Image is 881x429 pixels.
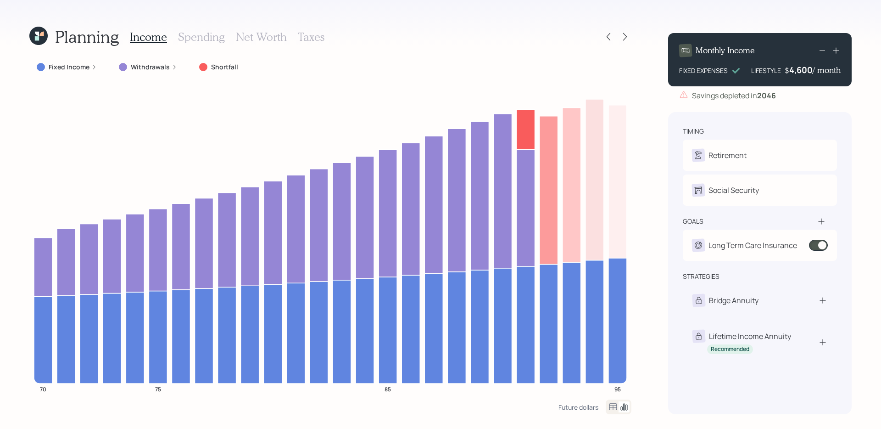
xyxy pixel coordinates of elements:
[708,185,759,196] div: Social Security
[40,385,46,393] tspan: 70
[236,30,287,44] h3: Net Worth
[178,30,225,44] h3: Spending
[211,62,238,72] label: Shortfall
[692,90,776,101] div: Savings depleted in
[751,66,781,75] div: LIFESTYLE
[55,27,119,46] h1: Planning
[696,45,755,56] h4: Monthly Income
[711,345,749,353] div: Recommended
[757,90,776,101] b: 2046
[813,65,841,75] h4: / month
[614,385,621,393] tspan: 95
[708,240,797,251] div: Long Term Care Insurance
[385,385,391,393] tspan: 85
[558,403,598,412] div: Future dollars
[708,150,747,161] div: Retirement
[131,62,170,72] label: Withdrawals
[683,272,719,281] div: strategies
[155,385,161,393] tspan: 75
[49,62,89,72] label: Fixed Income
[709,331,791,342] div: Lifetime Income Annuity
[789,64,813,75] div: 4,600
[683,217,703,226] div: goals
[679,66,728,75] div: FIXED EXPENSES
[785,65,789,75] h4: $
[683,127,704,136] div: timing
[709,295,758,306] div: Bridge Annuity
[298,30,324,44] h3: Taxes
[130,30,167,44] h3: Income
